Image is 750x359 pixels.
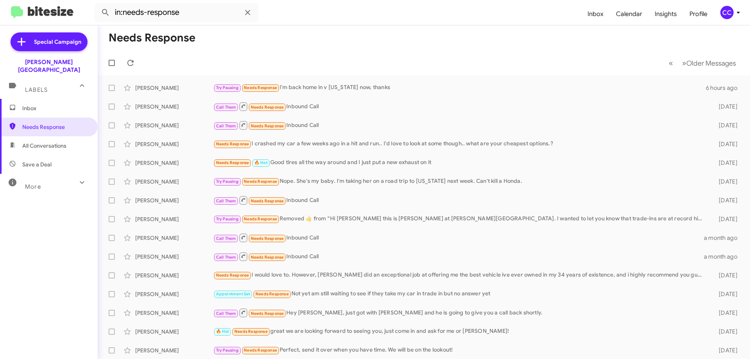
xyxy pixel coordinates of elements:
[251,311,284,316] span: Needs Response
[216,141,249,146] span: Needs Response
[664,55,678,71] button: Previous
[683,3,714,25] a: Profile
[213,195,706,205] div: Inbound Call
[254,160,268,165] span: 🔥 Hot
[135,103,213,111] div: [PERSON_NAME]
[610,3,648,25] a: Calendar
[135,140,213,148] div: [PERSON_NAME]
[704,234,744,242] div: a month ago
[213,308,706,318] div: Hey [PERSON_NAME], just got with [PERSON_NAME] and he is going to give you a call back shortly.
[216,291,250,296] span: Appointment Set
[251,123,284,129] span: Needs Response
[251,105,284,110] span: Needs Response
[213,271,706,280] div: I would love to. However, [PERSON_NAME] did an exceptional job at offering me the best vehicle iv...
[213,327,706,336] div: great we are looking forward to seeing you, just come in and ask for me or [PERSON_NAME]!
[581,3,610,25] a: Inbox
[135,290,213,298] div: [PERSON_NAME]
[216,255,236,260] span: Call Them
[251,198,284,204] span: Needs Response
[22,142,66,150] span: All Conversations
[135,196,213,204] div: [PERSON_NAME]
[706,271,744,279] div: [DATE]
[255,291,289,296] span: Needs Response
[682,58,686,68] span: »
[720,6,734,19] div: CC
[216,160,249,165] span: Needs Response
[706,103,744,111] div: [DATE]
[244,85,277,90] span: Needs Response
[251,236,284,241] span: Needs Response
[216,198,236,204] span: Call Them
[706,196,744,204] div: [DATE]
[25,183,41,190] span: More
[706,328,744,336] div: [DATE]
[648,3,683,25] a: Insights
[213,252,704,261] div: Inbound Call
[706,159,744,167] div: [DATE]
[669,58,673,68] span: «
[11,32,87,51] a: Special Campaign
[677,55,741,71] button: Next
[244,179,277,184] span: Needs Response
[213,214,706,223] div: Removed ‌👍‌ from “ Hi [PERSON_NAME] this is [PERSON_NAME] at [PERSON_NAME][GEOGRAPHIC_DATA]. I wa...
[216,273,249,278] span: Needs Response
[213,102,706,111] div: Inbound Call
[706,346,744,354] div: [DATE]
[135,271,213,279] div: [PERSON_NAME]
[95,3,259,22] input: Search
[135,178,213,186] div: [PERSON_NAME]
[216,216,239,221] span: Try Pausing
[213,120,706,130] div: Inbound Call
[135,309,213,317] div: [PERSON_NAME]
[216,105,236,110] span: Call Them
[234,329,268,334] span: Needs Response
[244,216,277,221] span: Needs Response
[213,233,704,243] div: Inbound Call
[704,253,744,261] div: a month ago
[213,289,706,298] div: Not yet am still waiting to see if they take my car in trade in but no answer yet
[706,178,744,186] div: [DATE]
[213,83,706,92] div: I'm back home in v [US_STATE] now, thanks
[135,328,213,336] div: [PERSON_NAME]
[135,253,213,261] div: [PERSON_NAME]
[706,290,744,298] div: [DATE]
[714,6,741,19] button: CC
[213,177,706,186] div: Nope. She's my baby. I'm taking her on a road trip to [US_STATE] next week. Can't kill a Honda.
[22,161,52,168] span: Save a Deal
[109,32,195,44] h1: Needs Response
[706,309,744,317] div: [DATE]
[22,104,89,112] span: Inbox
[135,346,213,354] div: [PERSON_NAME]
[216,123,236,129] span: Call Them
[213,346,706,355] div: Perfect, send it over when you have time. We will be on the lookout!
[706,140,744,148] div: [DATE]
[135,234,213,242] div: [PERSON_NAME]
[216,348,239,353] span: Try Pausing
[25,86,48,93] span: Labels
[686,59,736,68] span: Older Messages
[34,38,81,46] span: Special Campaign
[22,123,89,131] span: Needs Response
[216,179,239,184] span: Try Pausing
[706,121,744,129] div: [DATE]
[135,159,213,167] div: [PERSON_NAME]
[251,255,284,260] span: Needs Response
[706,215,744,223] div: [DATE]
[213,139,706,148] div: I crashed my car a few weeks ago in a hit and run.. I'd love to look at some though.. what are yo...
[244,348,277,353] span: Needs Response
[135,215,213,223] div: [PERSON_NAME]
[135,121,213,129] div: [PERSON_NAME]
[216,329,229,334] span: 🔥 Hot
[706,84,744,92] div: 6 hours ago
[135,84,213,92] div: [PERSON_NAME]
[664,55,741,71] nav: Page navigation example
[216,236,236,241] span: Call Them
[216,311,236,316] span: Call Them
[216,85,239,90] span: Try Pausing
[213,158,706,167] div: Good tires all the way around and I just put a new exhaust on it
